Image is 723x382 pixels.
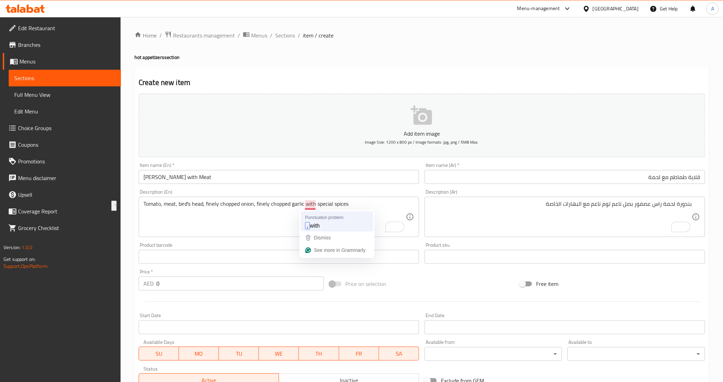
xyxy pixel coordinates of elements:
a: Choice Groups [3,120,121,136]
li: / [159,31,162,40]
a: Menus [3,53,121,70]
button: Add item imageImage Size: 1200 x 800 px / Image formats: jpg, png / 5MB Max. [139,94,705,157]
li: / [270,31,272,40]
a: Coupons [3,136,121,153]
p: AED [143,279,154,288]
input: Enter name En [139,170,419,184]
span: Choice Groups [18,124,115,132]
button: SA [379,347,419,360]
li: / [298,31,300,40]
span: Full Menu View [14,91,115,99]
span: Version: [3,243,20,252]
a: Sections [9,70,121,86]
a: Home [134,31,157,40]
span: Edit Menu [14,107,115,116]
span: SU [142,349,176,359]
div: [GEOGRAPHIC_DATA] [593,5,639,12]
span: Restaurants management [173,31,235,40]
span: TU [222,349,256,359]
p: Add item image [149,129,694,138]
input: Please enter price [156,277,324,290]
button: SU [139,347,179,360]
span: item / create [303,31,334,40]
a: Menus [243,31,267,40]
span: Coupons [18,141,115,149]
span: 1.0.0 [22,243,32,252]
button: TH [299,347,339,360]
button: MO [179,347,219,360]
button: WE [259,347,299,360]
span: MO [182,349,216,359]
span: Menus [251,31,267,40]
h4: hot appetizers section [134,54,709,61]
input: Please enter product barcode [139,250,419,264]
a: Branches [3,36,121,53]
a: Sections [275,31,295,40]
div: ​ [567,347,705,361]
input: Enter name Ar [425,170,705,184]
span: Get support on: [3,255,35,264]
span: Coverage Report [18,207,115,215]
span: TH [302,349,336,359]
a: Edit Restaurant [3,20,121,36]
span: FR [342,349,376,359]
span: Image Size: 1200 x 800 px / Image formats: jpg, png / 5MB Max. [365,138,478,146]
h2: Create new item [139,77,705,88]
textarea: To enrich screen reader interactions, please activate Accessibility in Grammarly extension settings [143,201,406,234]
div: Menu-management [517,5,560,13]
nav: breadcrumb [134,31,709,40]
a: Upsell [3,186,121,203]
a: Full Menu View [9,86,121,103]
span: Upsell [18,190,115,199]
span: Sections [14,74,115,82]
span: Free item [536,280,558,288]
span: Edit Restaurant [18,24,115,32]
a: Grocery Checklist [3,220,121,236]
a: Coverage Report [3,203,121,220]
a: Menu disclaimer [3,170,121,186]
span: Menus [19,57,115,66]
a: Promotions [3,153,121,170]
a: Support.OpsPlatform [3,262,48,271]
li: / [238,31,240,40]
span: SA [382,349,416,359]
button: TU [219,347,259,360]
a: Edit Menu [9,103,121,120]
span: WE [262,349,296,359]
div: ​ [425,347,562,361]
a: Restaurants management [165,31,235,40]
span: Menu disclaimer [18,174,115,182]
span: Grocery Checklist [18,224,115,232]
span: Branches [18,41,115,49]
span: A [711,5,714,12]
span: Price on selection [346,280,387,288]
button: FR [339,347,379,360]
span: Promotions [18,157,115,165]
textarea: To enrich screen reader interactions, please activate Accessibility in Grammarly extension settings [429,201,692,234]
input: Please enter product sku [425,250,705,264]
